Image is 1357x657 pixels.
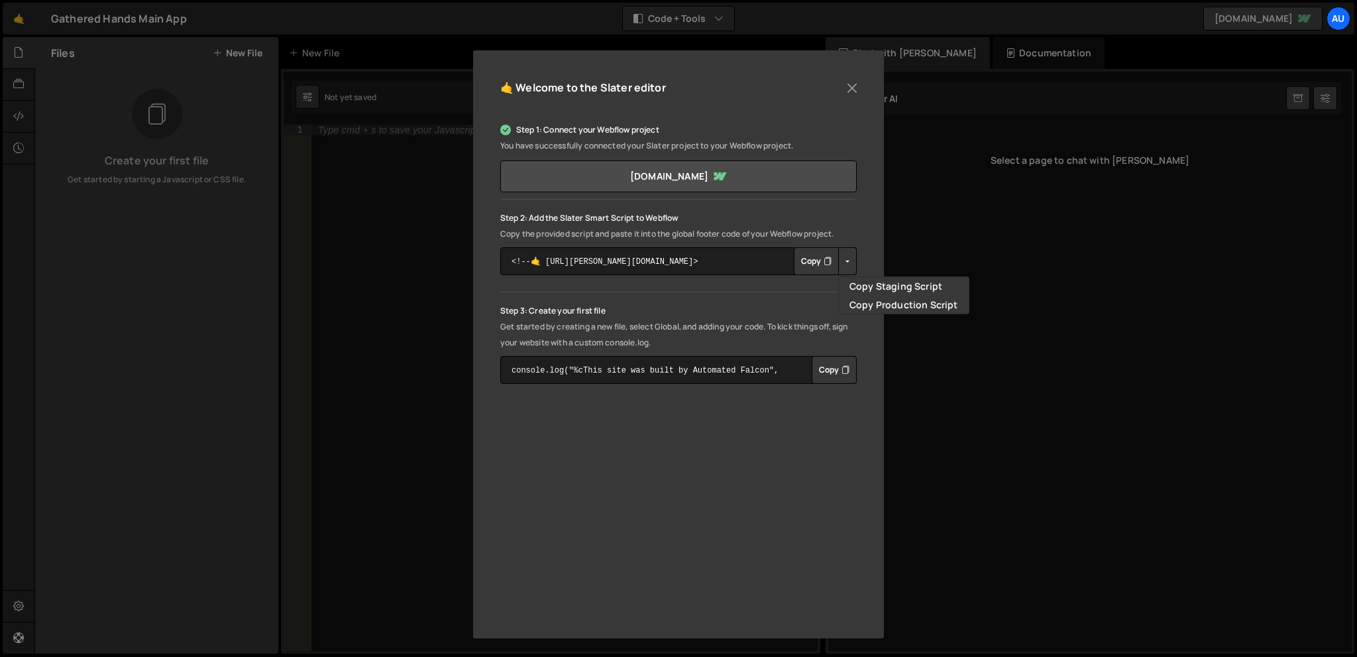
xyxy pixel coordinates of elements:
h5: 🤙 Welcome to the Slater editor [500,78,666,98]
iframe: YouTube video player [500,414,857,615]
p: You have successfully connected your Slater project to your Webflow project. [500,138,857,154]
textarea: console.log("%cThis site was built by Automated Falcon", "background:blue;color:#fff;padding: 8px... [500,356,857,384]
a: Copy Staging Script [839,277,969,296]
p: Get started by creating a new file, select Global, and adding your code. To kick things off, sign... [500,319,857,351]
p: Step 1: Connect your Webflow project [500,122,857,138]
button: Copy [794,247,839,275]
textarea: <!--🤙 [URL][PERSON_NAME][DOMAIN_NAME]> <script>document.addEventListener("DOMContentLoaded", func... [500,247,857,275]
p: Copy the provided script and paste it into the global footer code of your Webflow project. [500,226,857,242]
p: Step 3: Create your first file [500,303,857,319]
p: Step 2: Add the Slater Smart Script to Webflow [500,210,857,226]
button: Copy [812,356,857,384]
a: Au [1327,7,1350,30]
a: Copy Production Script [839,296,969,314]
button: Close [842,78,862,98]
div: Button group with nested dropdown [794,247,857,275]
div: Button group with nested dropdown [812,356,857,384]
a: [DOMAIN_NAME] [500,160,857,192]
